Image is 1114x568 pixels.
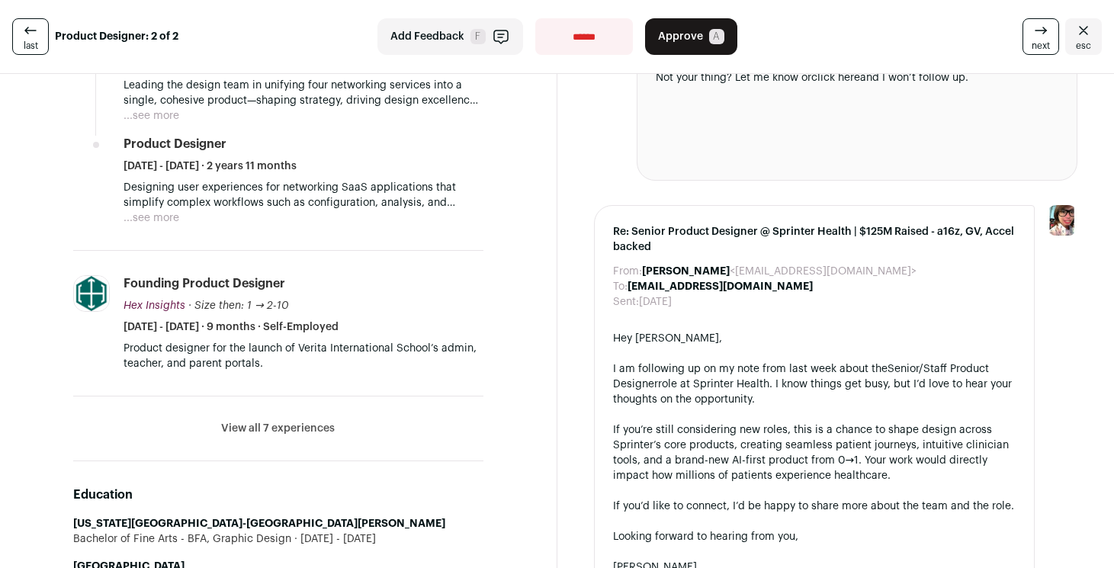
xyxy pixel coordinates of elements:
[1065,18,1102,55] a: Close
[124,159,297,174] span: [DATE] - [DATE] · 2 years 11 months
[124,136,226,152] div: Product Designer
[73,486,483,504] h2: Education
[470,29,486,44] span: F
[613,224,1016,255] span: Re: Senior Product Designer @ Sprinter Health | $125M Raised - a16z, GV, Accel backed
[1047,205,1077,236] img: 14759586-medium_jpg
[613,361,1016,407] div: I am following up on my note from last week about the role at Sprinter Health. I know things get ...
[642,266,730,277] b: [PERSON_NAME]
[613,331,1016,346] div: Hey [PERSON_NAME],
[628,281,813,292] b: [EMAIL_ADDRESS][DOMAIN_NAME]
[124,319,339,335] span: [DATE] - [DATE] · 9 months · Self-Employed
[709,29,724,44] span: A
[74,276,109,311] img: aca37d8da8a20470eae9c7a0b69474c33ae4a85259449c9f2d01a8f959669075.jpg
[124,78,483,108] p: Leading the design team in unifying four networking services into a single, cohesive product—shap...
[24,40,38,52] span: last
[124,210,179,226] button: ...see more
[188,300,289,311] span: · Size then: 1 → 2-10
[73,531,483,547] div: Bachelor of Fine Arts - BFA, Graphic Design
[124,275,285,292] div: Founding Product Designer
[124,300,185,311] span: Hex Insights
[613,499,1016,514] div: If you’d like to connect, I’d be happy to share more about the team and the role.
[55,29,178,44] strong: Product Designer: 2 of 2
[390,29,464,44] span: Add Feedback
[1076,40,1091,52] span: esc
[124,341,483,371] p: Product designer for the launch of Verita International School’s admin, teacher, and parent portals.
[656,70,1059,85] div: Not your thing? Let me know or and I won’t follow up.
[124,180,483,210] p: Designing user experiences for networking SaaS applications that simplify complex workflows such ...
[613,279,628,294] dt: To:
[124,108,179,124] button: ...see more
[639,294,672,310] dd: [DATE]
[613,422,1016,483] div: If you’re still considering new roles, this is a chance to shape design across Sprinter’s core pr...
[658,29,703,44] span: Approve
[811,72,860,83] a: click here
[73,518,445,529] strong: [US_STATE][GEOGRAPHIC_DATA]-[GEOGRAPHIC_DATA][PERSON_NAME]
[1032,40,1050,52] span: next
[645,18,737,55] button: Approve A
[221,421,335,436] button: View all 7 experiences
[12,18,49,55] a: last
[613,294,639,310] dt: Sent:
[613,264,642,279] dt: From:
[1023,18,1059,55] a: next
[613,529,1016,544] div: Looking forward to hearing from you,
[377,18,523,55] button: Add Feedback F
[291,531,376,547] span: [DATE] - [DATE]
[642,264,917,279] dd: <[EMAIL_ADDRESS][DOMAIN_NAME]>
